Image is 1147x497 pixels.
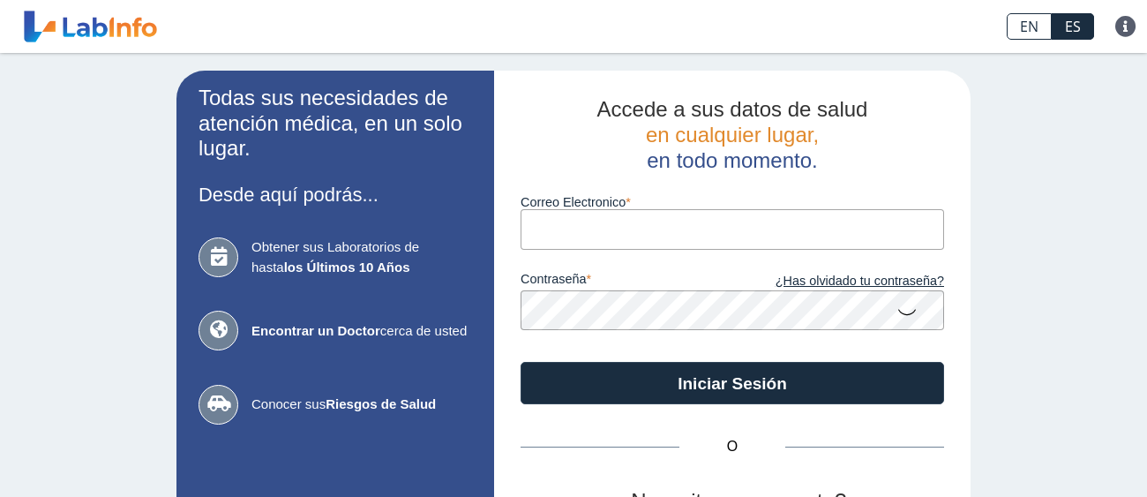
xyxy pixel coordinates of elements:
span: en todo momento. [647,148,817,172]
button: Iniciar Sesión [521,362,944,404]
span: Obtener sus Laboratorios de hasta [251,237,472,277]
a: EN [1007,13,1052,40]
span: cerca de usted [251,321,472,342]
span: O [679,436,785,457]
label: Correo Electronico [521,195,944,209]
b: los Últimos 10 Años [284,260,410,275]
a: ES [1052,13,1094,40]
a: ¿Has olvidado tu contraseña? [732,272,944,291]
span: Conocer sus [251,395,472,415]
span: en cualquier lugar, [646,123,819,147]
span: Accede a sus datos de salud [597,97,868,121]
h2: Todas sus necesidades de atención médica, en un solo lugar. [199,86,472,162]
b: Riesgos de Salud [326,396,436,411]
b: Encontrar un Doctor [251,323,380,338]
label: contraseña [521,272,732,291]
h3: Desde aquí podrás... [199,184,472,206]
